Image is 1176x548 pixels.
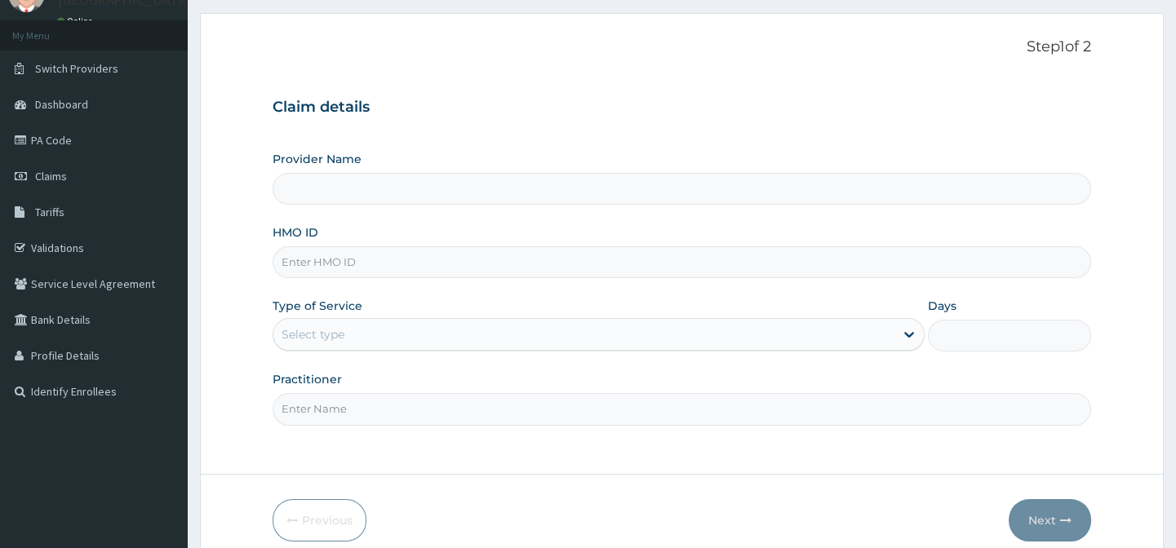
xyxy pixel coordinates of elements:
[282,326,344,342] div: Select type
[273,393,1090,425] input: Enter Name
[273,246,1090,278] input: Enter HMO ID
[35,61,118,76] span: Switch Providers
[273,371,342,387] label: Practitioner
[928,298,956,314] label: Days
[273,224,318,241] label: HMO ID
[273,38,1090,56] p: Step 1 of 2
[35,97,88,112] span: Dashboard
[35,205,64,219] span: Tariffs
[273,298,362,314] label: Type of Service
[273,499,366,541] button: Previous
[1009,499,1091,541] button: Next
[57,15,96,27] a: Online
[273,151,362,167] label: Provider Name
[273,99,1090,117] h3: Claim details
[35,169,67,183] span: Claims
